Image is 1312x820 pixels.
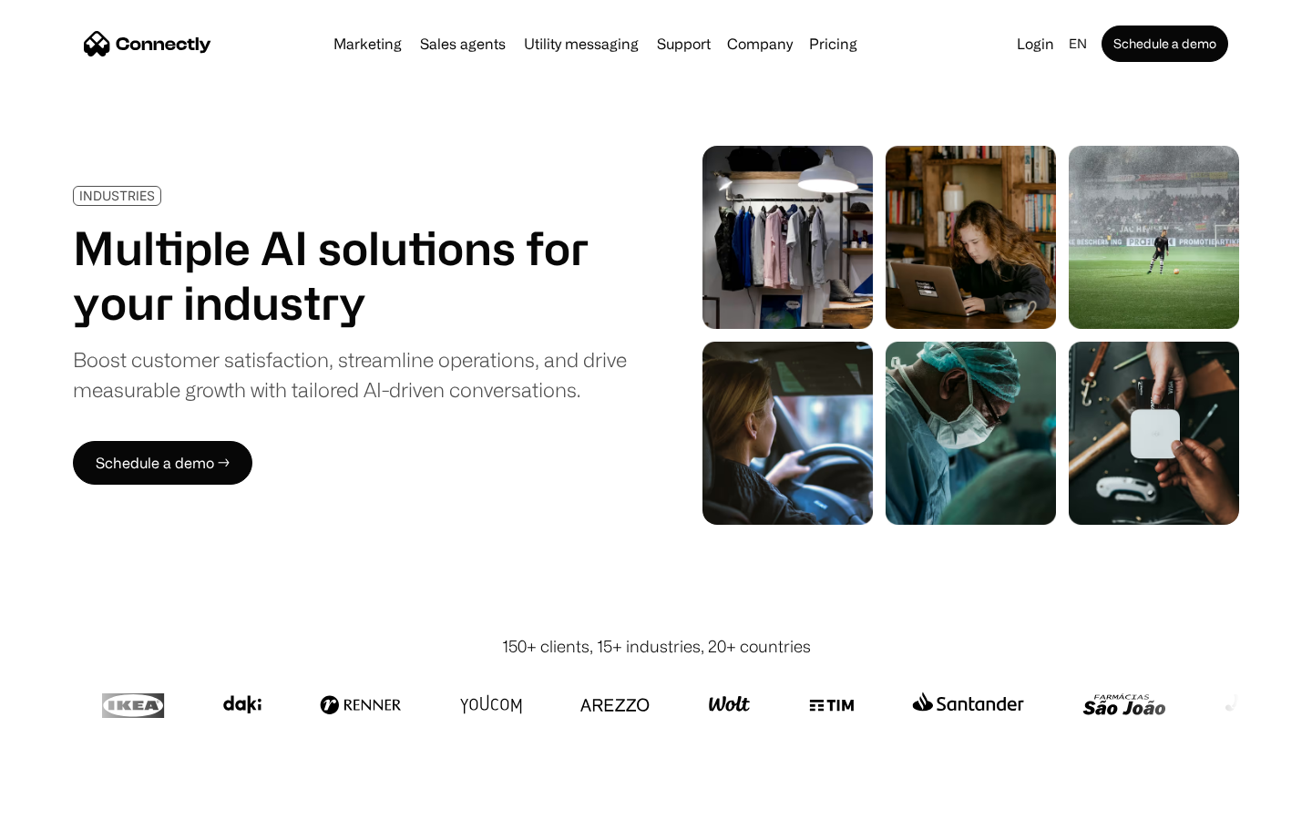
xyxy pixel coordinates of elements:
div: INDUSTRIES [79,189,155,202]
a: Schedule a demo [1102,26,1228,62]
a: Pricing [802,36,865,51]
a: Login [1010,31,1061,56]
a: Utility messaging [517,36,646,51]
div: 150+ clients, 15+ industries, 20+ countries [502,634,811,659]
a: Sales agents [413,36,513,51]
aside: Language selected: English [18,786,109,814]
div: Boost customer satisfaction, streamline operations, and drive measurable growth with tailored AI-... [73,344,627,405]
a: Marketing [326,36,409,51]
h1: Multiple AI solutions for your industry [73,220,627,330]
ul: Language list [36,788,109,814]
a: Schedule a demo → [73,441,252,485]
a: Support [650,36,718,51]
div: Company [727,31,793,56]
div: en [1069,31,1087,56]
